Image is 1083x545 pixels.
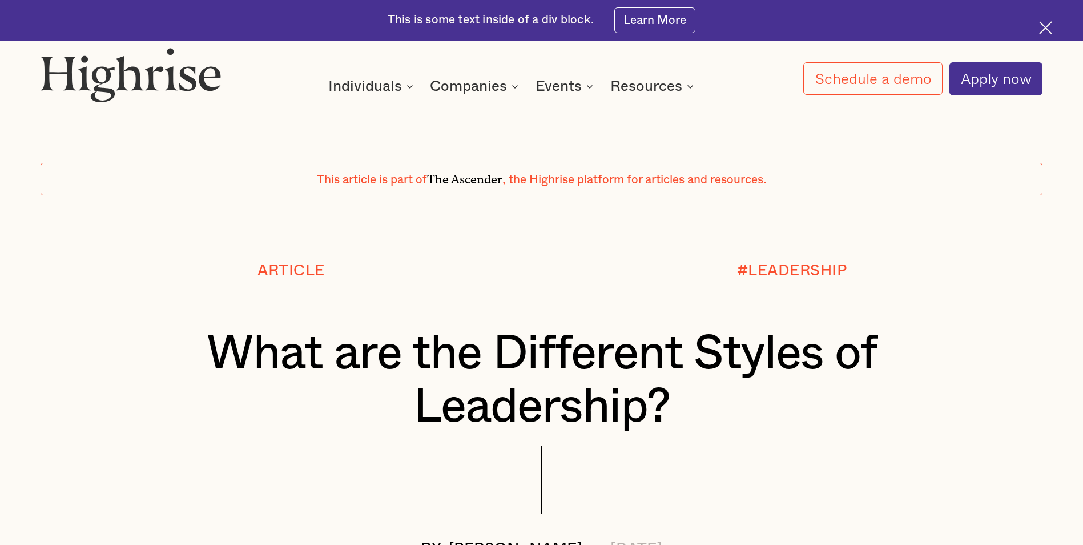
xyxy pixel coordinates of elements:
div: Events [536,79,597,93]
img: Highrise logo [41,47,222,102]
h1: What are the Different Styles of Leadership? [82,327,1001,434]
a: Schedule a demo [803,62,942,95]
span: The Ascender [427,170,502,184]
div: Article [257,263,325,279]
div: #LEADERSHIP [737,263,847,279]
div: Individuals [328,79,417,93]
div: Individuals [328,79,402,93]
a: Learn More [614,7,696,33]
div: Companies [430,79,507,93]
img: Cross icon [1039,21,1052,34]
div: Resources [610,79,682,93]
div: Companies [430,79,522,93]
a: Apply now [949,62,1042,95]
div: Resources [610,79,697,93]
span: This article is part of [317,174,427,186]
div: This is some text inside of a div block. [388,12,594,28]
span: , the Highrise platform for articles and resources. [502,174,766,186]
div: Events [536,79,582,93]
